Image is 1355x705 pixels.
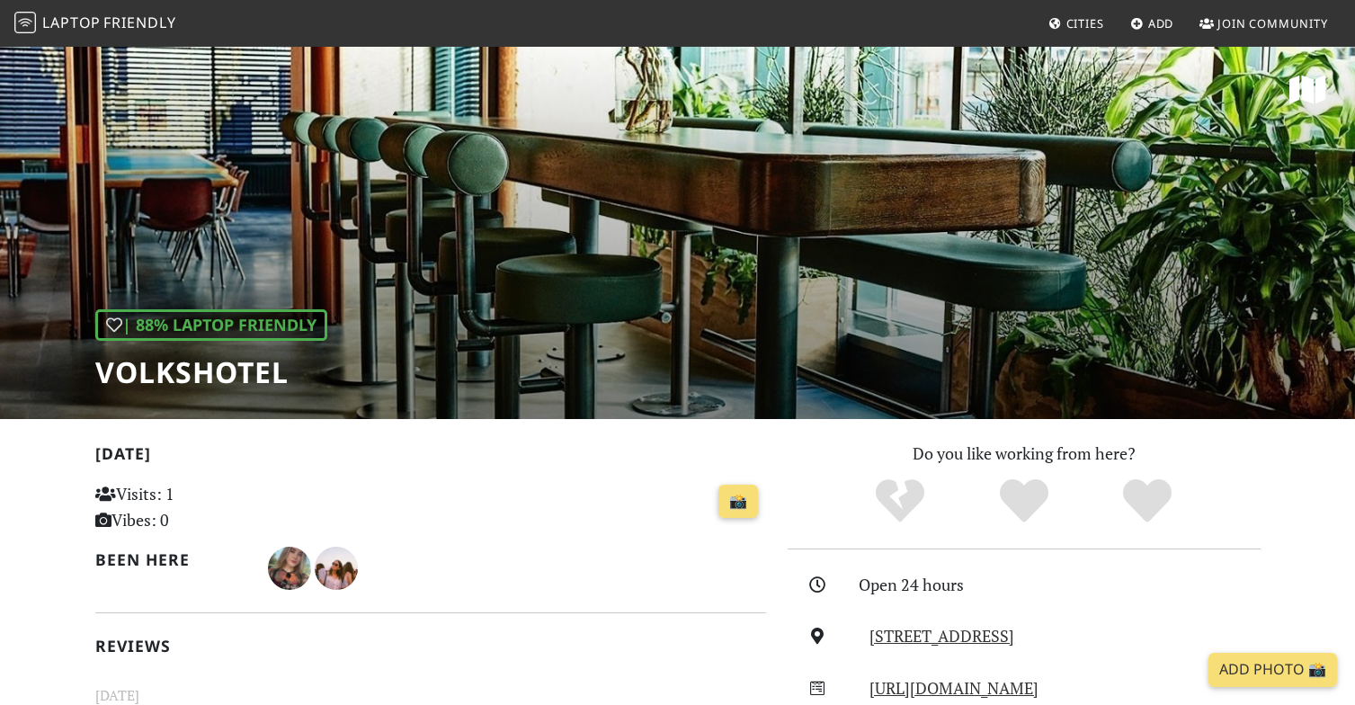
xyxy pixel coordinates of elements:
div: Yes [962,477,1086,526]
h2: Been here [95,550,247,569]
span: Join Community [1217,15,1328,31]
img: 5667-julia.jpg [268,547,311,590]
p: Do you like working from here? [788,441,1261,467]
a: Cities [1041,7,1111,40]
span: Julia Schilder [268,556,315,577]
span: Friendly [103,13,175,32]
span: Laptop [42,13,101,32]
div: No [838,477,962,526]
img: 1461-marta.jpg [315,547,358,590]
a: Join Community [1192,7,1335,40]
img: LaptopFriendly [14,12,36,33]
a: [URL][DOMAIN_NAME] [869,677,1039,699]
span: Cities [1066,15,1104,31]
a: Add Photo 📸 [1208,653,1337,687]
h2: Reviews [95,637,766,656]
a: LaptopFriendly LaptopFriendly [14,8,176,40]
a: Add [1123,7,1181,40]
div: Definitely! [1085,477,1209,526]
div: | 88% Laptop Friendly [95,309,327,341]
h2: [DATE] [95,444,766,470]
span: Add [1148,15,1174,31]
p: Visits: 1 Vibes: 0 [95,481,305,533]
span: Marta Fiolhais [315,556,358,577]
h1: Volkshotel [95,355,327,389]
div: Open 24 hours [859,572,1270,598]
a: [STREET_ADDRESS] [869,625,1014,647]
a: 📸 [718,485,758,519]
